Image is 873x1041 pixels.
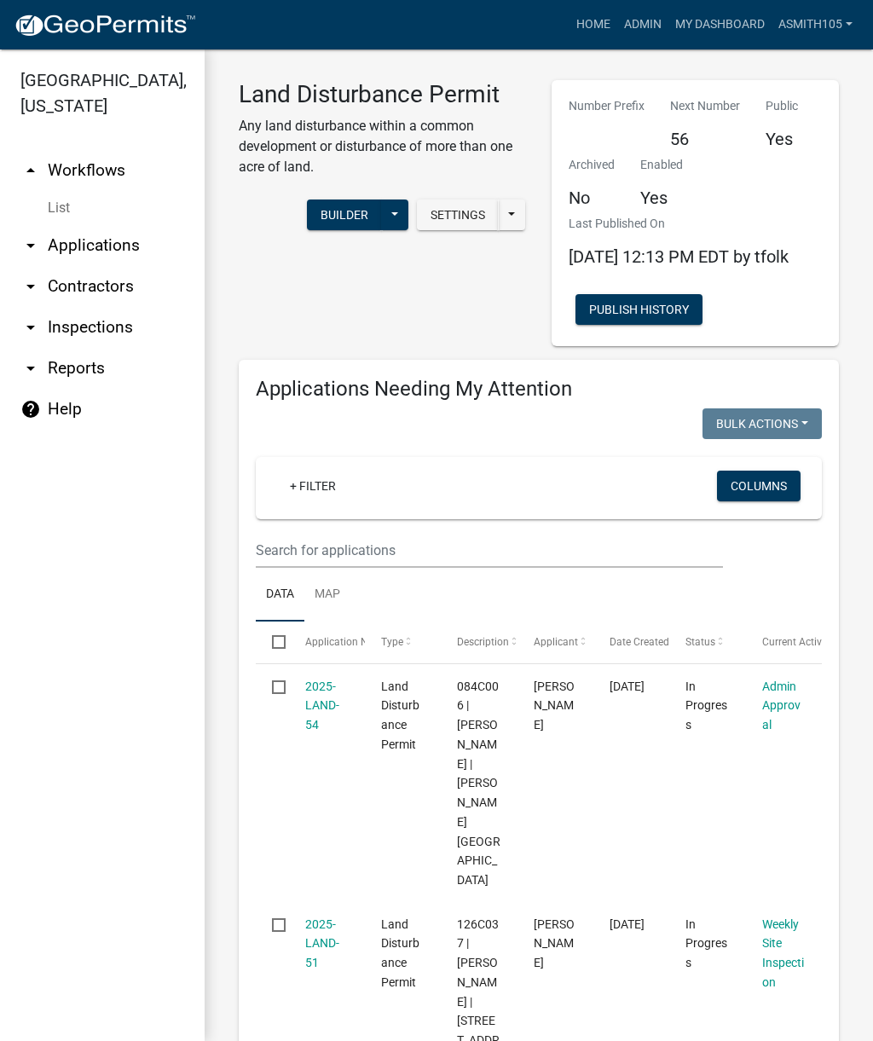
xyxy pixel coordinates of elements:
p: Next Number [670,97,740,115]
datatable-header-cell: Application Number [288,622,364,662]
i: arrow_drop_down [20,235,41,256]
span: In Progress [685,917,727,970]
span: 084C006 | Marvin Roberts | DENNIS STATION RD [457,680,500,888]
span: 08/12/2025 [610,917,645,931]
a: + Filter [276,471,350,501]
datatable-header-cell: Date Created [593,622,669,662]
button: Builder [307,200,382,230]
i: arrow_drop_down [20,358,41,379]
p: Public [766,97,798,115]
h5: Yes [766,129,798,149]
a: 2025-LAND-54 [305,680,339,732]
p: Archived [569,156,615,174]
a: My Dashboard [668,9,772,41]
span: Application Number [305,636,398,648]
a: Data [256,568,304,622]
a: Admin [617,9,668,41]
i: arrow_drop_down [20,317,41,338]
span: 09/09/2025 [610,680,645,693]
a: Weekly Site Inspection [762,917,804,989]
span: Current Activity [762,636,833,648]
i: arrow_drop_up [20,160,41,181]
button: Publish History [575,294,702,325]
datatable-header-cell: Select [256,622,288,662]
h3: Land Disturbance Permit [239,80,526,109]
p: Last Published On [569,215,789,233]
h4: Applications Needing My Attention [256,377,822,402]
span: In Progress [685,680,727,732]
h5: Yes [640,188,683,208]
input: Search for applications [256,533,723,568]
span: Applicant [534,636,578,648]
datatable-header-cell: Status [669,622,745,662]
span: [DATE] 12:13 PM EDT by tfolk [569,246,789,267]
i: arrow_drop_down [20,276,41,297]
span: Marvin Roberts [534,917,575,970]
wm-modal-confirm: Workflow Publish History [575,304,702,318]
span: Type [381,636,403,648]
p: Enabled [640,156,683,174]
h5: 56 [670,129,740,149]
datatable-header-cell: Applicant [517,622,593,662]
datatable-header-cell: Current Activity [746,622,822,662]
datatable-header-cell: Description [441,622,517,662]
datatable-header-cell: Type [365,622,441,662]
h5: No [569,188,615,208]
span: Description [457,636,509,648]
p: Any land disturbance within a common development or disturbance of more than one acre of land. [239,116,526,177]
p: Number Prefix [569,97,645,115]
a: Home [569,9,617,41]
a: Admin Approval [762,680,801,732]
a: Map [304,568,350,622]
button: Columns [717,471,801,501]
button: Settings [417,200,499,230]
button: Bulk Actions [702,408,822,439]
span: Date Created [610,636,669,648]
a: asmith105 [772,9,859,41]
span: Marvin Roberts [534,680,575,732]
i: help [20,399,41,419]
span: Land Disturbance Permit [381,680,419,751]
span: Land Disturbance Permit [381,917,419,989]
span: Status [685,636,715,648]
a: 2025-LAND-51 [305,917,339,970]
